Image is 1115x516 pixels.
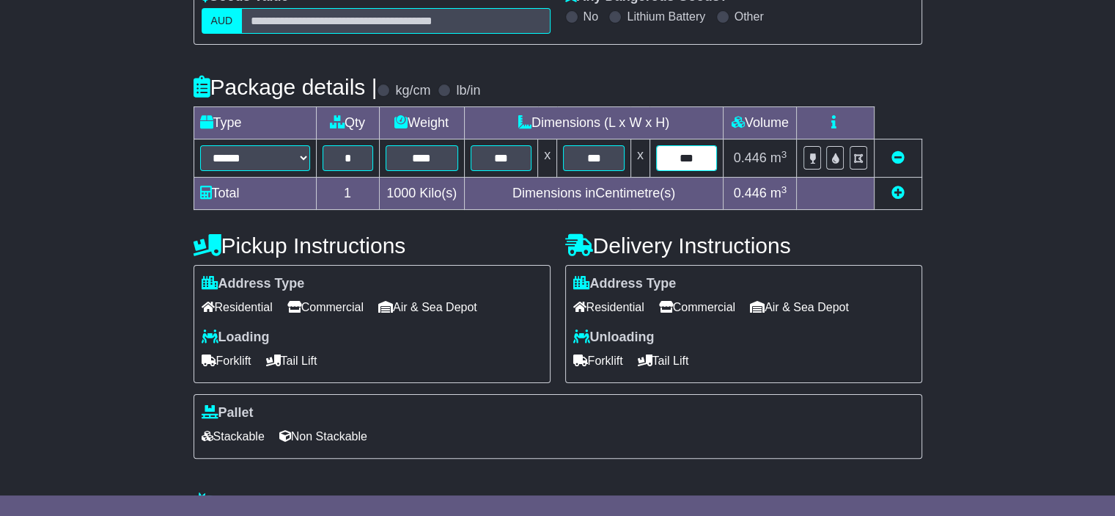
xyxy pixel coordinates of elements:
td: Dimensions in Centimetre(s) [464,178,724,210]
span: Forklift [573,349,623,372]
span: Forklift [202,349,251,372]
sup: 3 [781,184,787,195]
h4: Pickup Instructions [194,233,551,258]
span: 0.446 [734,186,767,200]
label: Unloading [573,330,655,346]
td: Qty [316,107,379,139]
label: Pallet [202,405,254,421]
h4: Warranty & Insurance [194,492,922,516]
label: No [584,10,598,23]
h4: Delivery Instructions [565,233,922,258]
span: Commercial [659,296,735,319]
span: m [770,150,787,165]
span: 0.446 [734,150,767,165]
td: Kilo(s) [379,178,464,210]
span: Residential [573,296,644,319]
span: Air & Sea Depot [378,296,477,319]
a: Remove this item [891,150,905,165]
label: Other [735,10,764,23]
sup: 3 [781,149,787,160]
span: Tail Lift [638,349,689,372]
td: Weight [379,107,464,139]
label: AUD [202,8,243,34]
label: Loading [202,330,270,346]
span: m [770,186,787,200]
span: Non Stackable [279,425,367,448]
span: Residential [202,296,273,319]
td: x [630,139,650,178]
label: Address Type [573,276,677,292]
label: Address Type [202,276,305,292]
span: Air & Sea Depot [750,296,849,319]
span: 1000 [386,186,416,200]
td: x [538,139,557,178]
span: Stackable [202,425,265,448]
td: Dimensions (L x W x H) [464,107,724,139]
label: Lithium Battery [627,10,705,23]
h4: Package details | [194,75,378,99]
a: Add new item [891,186,905,200]
td: 1 [316,178,379,210]
td: Total [194,178,316,210]
span: Tail Lift [266,349,317,372]
label: kg/cm [395,83,430,99]
span: Commercial [287,296,364,319]
td: Volume [724,107,797,139]
td: Type [194,107,316,139]
label: lb/in [456,83,480,99]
